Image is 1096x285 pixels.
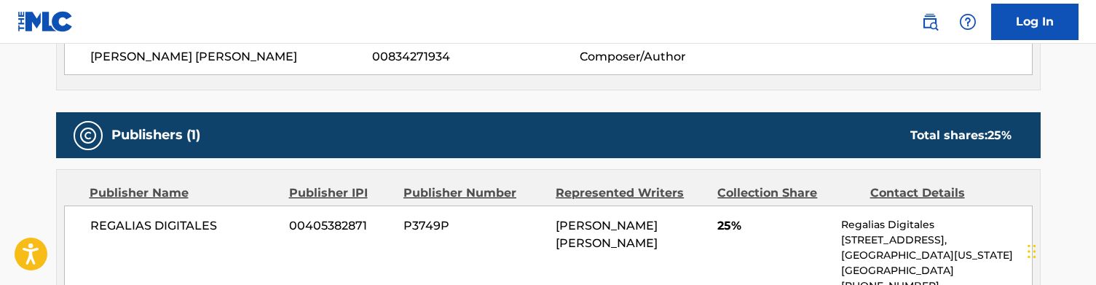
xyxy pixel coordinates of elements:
[90,48,373,66] span: [PERSON_NAME] [PERSON_NAME]
[556,184,706,202] div: Represented Writers
[289,184,393,202] div: Publisher IPI
[987,128,1012,142] span: 25 %
[580,48,768,66] span: Composer/Author
[870,184,1012,202] div: Contact Details
[403,217,545,235] span: P3749P
[959,13,977,31] img: help
[921,13,939,31] img: search
[953,7,982,36] div: Help
[991,4,1079,40] a: Log In
[717,217,830,235] span: 25%
[79,127,97,144] img: Publishers
[1028,230,1036,273] div: Drag
[841,248,1031,263] p: [GEOGRAPHIC_DATA][US_STATE]
[403,184,545,202] div: Publisher Number
[90,184,278,202] div: Publisher Name
[1023,215,1096,285] iframe: Chat Widget
[910,127,1012,144] div: Total shares:
[717,184,859,202] div: Collection Share
[111,127,200,144] h5: Publishers (1)
[841,263,1031,278] p: [GEOGRAPHIC_DATA]
[90,217,279,235] span: REGALIAS DIGITALES
[841,217,1031,233] p: Regalias Digitales
[289,217,393,235] span: 00405382871
[372,48,579,66] span: 00834271934
[841,233,1031,248] p: [STREET_ADDRESS],
[556,219,658,250] span: [PERSON_NAME] [PERSON_NAME]
[915,7,945,36] a: Public Search
[17,11,74,32] img: MLC Logo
